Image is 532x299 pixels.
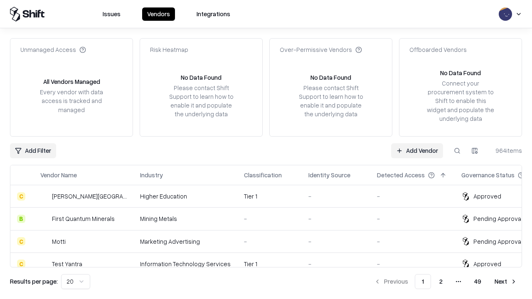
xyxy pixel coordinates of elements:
[20,45,86,54] div: Unmanaged Access
[308,171,350,179] div: Identity Source
[426,79,495,123] div: Connect your procurement system to Shift to enable this widget and populate the underlying data
[40,260,49,268] img: Test Yantra
[415,274,431,289] button: 1
[377,171,425,179] div: Detected Access
[10,143,56,158] button: Add Filter
[40,171,77,179] div: Vendor Name
[377,214,448,223] div: -
[52,260,82,268] div: Test Yantra
[17,192,25,201] div: C
[369,274,522,289] nav: pagination
[244,214,295,223] div: -
[52,237,66,246] div: Motti
[473,237,522,246] div: Pending Approval
[17,237,25,245] div: C
[468,274,488,289] button: 49
[473,260,501,268] div: Approved
[489,146,522,155] div: 964 items
[40,192,49,201] img: Reichman University
[140,192,231,201] div: Higher Education
[40,237,49,245] img: Motti
[473,214,522,223] div: Pending Approval
[244,192,295,201] div: Tier 1
[181,73,222,82] div: No Data Found
[308,214,364,223] div: -
[308,192,364,201] div: -
[244,171,282,179] div: Classification
[52,192,127,201] div: [PERSON_NAME][GEOGRAPHIC_DATA]
[280,45,362,54] div: Over-Permissive Vendors
[17,260,25,268] div: C
[409,45,467,54] div: Offboarded Vendors
[391,143,443,158] a: Add Vendor
[244,237,295,246] div: -
[10,277,58,286] p: Results per page:
[377,237,448,246] div: -
[377,192,448,201] div: -
[167,83,236,119] div: Please contact Shift Support to learn how to enable it and populate the underlying data
[140,214,231,223] div: Mining Metals
[296,83,365,119] div: Please contact Shift Support to learn how to enable it and populate the underlying data
[40,215,49,223] img: First Quantum Minerals
[43,77,100,86] div: All Vendors Managed
[37,88,106,114] div: Every vendor with data access is tracked and managed
[52,214,115,223] div: First Quantum Minerals
[244,260,295,268] div: Tier 1
[308,260,364,268] div: -
[140,171,163,179] div: Industry
[433,274,449,289] button: 2
[17,215,25,223] div: B
[308,237,364,246] div: -
[150,45,188,54] div: Risk Heatmap
[440,69,481,77] div: No Data Found
[490,274,522,289] button: Next
[192,7,235,21] button: Integrations
[140,237,231,246] div: Marketing Advertising
[142,7,175,21] button: Vendors
[473,192,501,201] div: Approved
[98,7,126,21] button: Issues
[140,260,231,268] div: Information Technology Services
[461,171,515,179] div: Governance Status
[377,260,448,268] div: -
[310,73,351,82] div: No Data Found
